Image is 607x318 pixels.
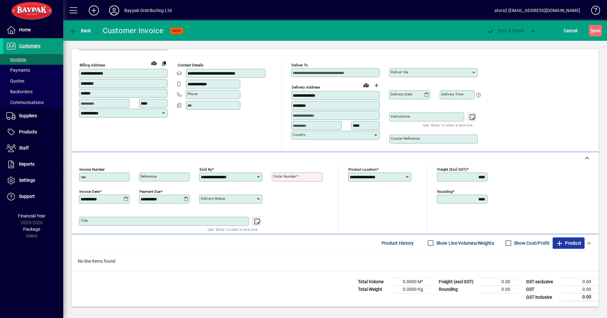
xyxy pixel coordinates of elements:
app-page-header-button: Back [63,25,98,36]
td: Freight (excl GST) [436,278,480,286]
td: 0.00 [561,278,599,286]
mat-label: Order number [273,174,296,179]
mat-hint: Use 'Enter' to start a new line [423,121,473,129]
span: Staff [19,145,29,150]
button: Post & Email [484,25,527,36]
span: Products [19,129,37,134]
a: Suppliers [3,108,63,124]
span: Home [19,27,31,32]
div: store2 [EMAIL_ADDRESS][DOMAIN_NAME] [494,5,580,15]
span: P [498,28,501,33]
span: Settings [19,178,35,183]
mat-label: Payment due [139,189,161,194]
a: Backorders [3,86,63,97]
span: Customers [19,43,40,48]
mat-hint: Use 'Enter' to start a new line [208,226,257,233]
span: ost & Email [487,28,524,33]
mat-label: Product location [348,167,377,172]
a: Knowledge Base [586,1,599,22]
mat-label: Instructions [391,114,410,119]
button: Save [589,25,602,36]
a: Communications [3,97,63,108]
a: Quotes [3,76,63,86]
td: 0.00 [480,278,518,286]
td: Total Weight [355,286,393,293]
a: View on map [149,58,159,68]
td: 0.00 [561,286,599,293]
mat-label: Title [81,218,88,223]
td: Rounding [436,286,480,293]
td: 0.00 [480,286,518,293]
div: Customer Invoice [103,26,164,36]
mat-label: Delivery status [201,196,225,201]
td: GST inclusive [523,293,561,301]
div: No line items found [71,252,599,271]
span: Backorders [6,89,33,94]
span: Reports [19,162,34,167]
button: Add [84,5,104,16]
span: Package [23,227,40,232]
button: Back [68,25,93,36]
a: Support [3,189,63,205]
label: Show Cost/Profit [513,240,549,246]
mat-label: Delivery date [391,92,412,96]
span: S [591,28,593,33]
span: Product [556,238,581,248]
span: Cancel [564,26,578,36]
mat-label: Deliver via [391,70,408,74]
span: Support [19,194,35,199]
span: Payments [6,68,30,73]
a: Payments [3,65,63,76]
td: GST [523,286,561,293]
mat-label: Sold by [199,167,212,172]
td: 0.0000 M³ [393,278,431,286]
button: Cancel [562,25,579,36]
mat-label: Delivery time [441,92,463,96]
span: Product History [382,238,414,248]
a: Products [3,124,63,140]
mat-label: Country [293,132,305,137]
td: GST exclusive [523,278,561,286]
span: NEW [173,29,181,33]
a: Home [3,22,63,38]
span: Invoices [6,57,26,62]
span: ave [591,26,600,36]
mat-label: Phone [187,92,198,96]
a: Invoices [3,54,63,65]
span: Quotes [6,78,24,83]
a: Staff [3,140,63,156]
label: Show Line Volumes/Weights [435,240,494,246]
mat-label: Courier Reference [391,136,420,141]
span: Back [70,28,91,33]
a: View on map [361,80,371,90]
span: Financial Year [18,213,46,218]
span: Communications [6,100,44,105]
mat-label: Freight (excl GST) [437,167,467,172]
td: 0.00 [561,293,599,301]
mat-label: Rounding [437,189,452,194]
td: Total Volume [355,278,393,286]
div: Baypak Distributing Ltd [124,5,172,15]
mat-label: Reference [141,174,157,179]
button: Choose address [371,80,381,90]
span: Suppliers [19,113,37,118]
button: Product [553,237,585,249]
button: Copy to Delivery address [159,58,169,68]
mat-label: Invoice number [79,167,105,172]
a: Reports [3,156,63,172]
mat-label: Invoice date [79,189,100,194]
button: Profile [104,5,124,16]
a: Settings [3,173,63,188]
td: 0.0000 Kg [393,286,431,293]
mat-label: Deliver To [291,63,308,67]
button: Product History [379,237,416,249]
